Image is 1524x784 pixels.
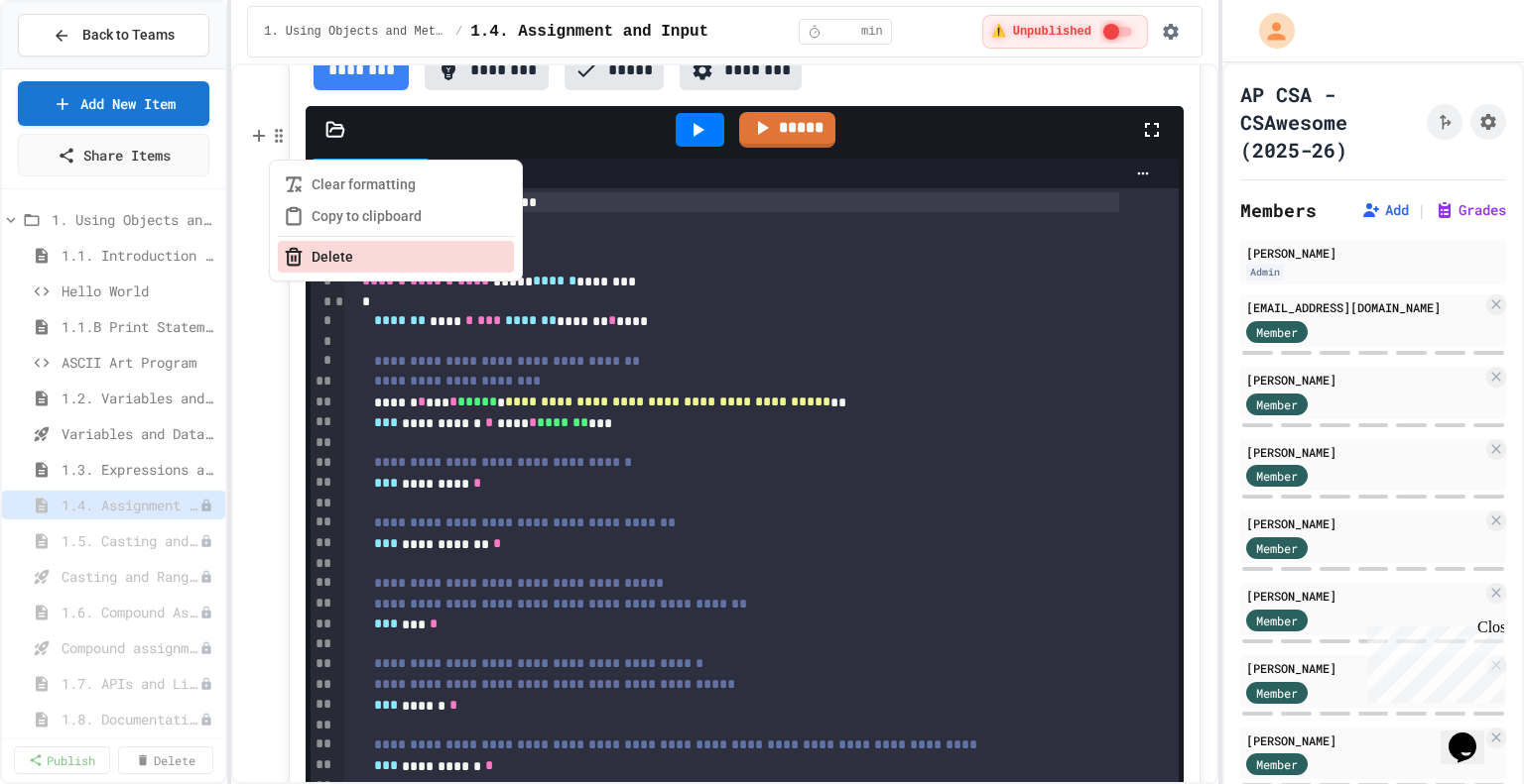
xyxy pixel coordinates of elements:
span: Casting and Ranges of variables - Quiz [62,566,199,587]
div: [PERSON_NAME] [1246,371,1482,389]
div: Unpublished [199,606,213,619]
span: 1.7. APIs and Libraries [62,673,199,694]
span: 1.1.B Print Statements [62,316,217,337]
div: Unpublished [199,677,213,691]
span: 1.6. Compound Assignment Operators [62,602,199,622]
span: | [1417,198,1427,222]
span: Member [1256,395,1298,413]
iframe: chat widget [1359,618,1504,703]
span: 1.2. Variables and Data Types [62,388,217,408]
div: [PERSON_NAME] [1246,244,1500,262]
a: Share Items [18,134,209,176]
div: ⚠️ Students cannot see this content! Click the toggle to publish it and make it visible to your c... [980,15,1150,50]
span: / [455,24,462,40]
button: Copy to clipboard [278,200,514,232]
div: My Account [1238,8,1300,54]
h2: Members [1240,196,1317,224]
span: 1.8. Documentation with Comments and Preconditions [62,709,199,729]
span: Back to Teams [82,25,175,46]
div: [PERSON_NAME] [1246,731,1482,749]
button: Assignment Settings [1470,104,1506,140]
button: Back to Teams [18,14,209,56]
span: Member [1256,323,1298,341]
div: [PERSON_NAME] [1246,514,1482,532]
span: 1. Using Objects and Methods [52,209,217,230]
span: 1.3. Expressions and Output [New] [62,459,217,480]
button: Clear formatting [278,168,514,200]
div: Admin [1246,264,1284,280]
button: Delete [278,241,514,273]
div: Unpublished [199,499,213,512]
a: Publish [14,746,110,774]
div: [PERSON_NAME] [1246,587,1482,605]
span: Hello World [62,280,217,301]
span: Member [1256,467,1298,485]
a: Add New Item [18,81,209,126]
span: 1. Using Objects and Methods [264,24,447,40]
div: Unpublished [199,713,213,727]
iframe: chat widget [1441,705,1504,764]
div: Unpublished [199,534,213,548]
span: 1.4. Assignment and Input [62,495,199,515]
span: 1.4. Assignment and Input [470,20,708,44]
span: 1.1. Introduction to Algorithms, Programming, and Compilers [62,245,217,266]
div: Chat with us now!Close [8,8,137,126]
div: Unpublished [199,570,213,584]
span: Variables and Data Types - Quiz [62,423,217,444]
button: Click to see fork details [1427,104,1462,140]
div: [PERSON_NAME] [1246,443,1482,461]
div: [EMAIL_ADDRESS][DOMAIN_NAME] [1246,298,1482,316]
span: Member [1256,612,1298,629]
span: 1.5. Casting and Ranges of Values [62,530,199,551]
button: Add [1361,200,1409,220]
div: [PERSON_NAME] [1246,659,1482,677]
span: Compound assignment operators - Quiz [62,637,199,658]
div: Unpublished [199,641,213,655]
span: Member [1256,684,1298,702]
button: Grades [1435,200,1506,220]
span: min [861,24,883,40]
span: Member [1256,755,1298,773]
a: Delete [118,746,214,774]
span: ⚠️ Unpublished [989,24,1091,40]
span: ASCII Art Program [62,352,217,373]
h1: AP CSA - CSAwesome (2025-26) [1240,80,1419,164]
span: Member [1256,539,1298,557]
